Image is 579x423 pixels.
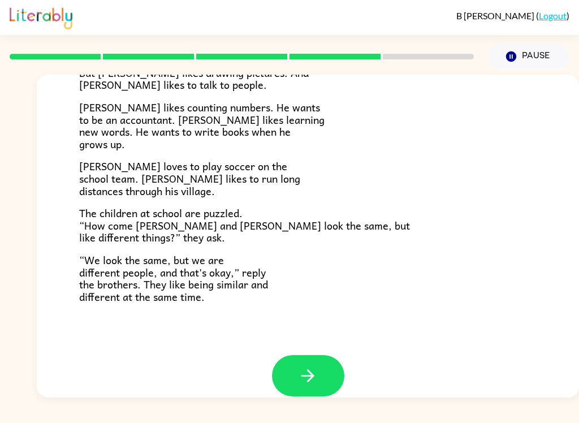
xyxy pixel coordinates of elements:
img: Literably [10,5,72,29]
span: B [PERSON_NAME] [456,10,536,21]
span: The children at school are puzzled. “How come [PERSON_NAME] and [PERSON_NAME] look the same, but ... [79,205,410,245]
div: ( ) [456,10,569,21]
button: Pause [487,44,569,70]
span: “We look the same, but we are different people, and that's okay,” reply the brothers. They like b... [79,252,268,305]
span: [PERSON_NAME] likes counting numbers. He wants to be an accountant. [PERSON_NAME] likes learning ... [79,99,325,152]
span: But [PERSON_NAME] likes drawing pictures. And [PERSON_NAME] likes to talk to people. [79,64,309,93]
a: Logout [539,10,567,21]
span: [PERSON_NAME] loves to play soccer on the school team. [PERSON_NAME] likes to run long distances ... [79,158,300,198]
